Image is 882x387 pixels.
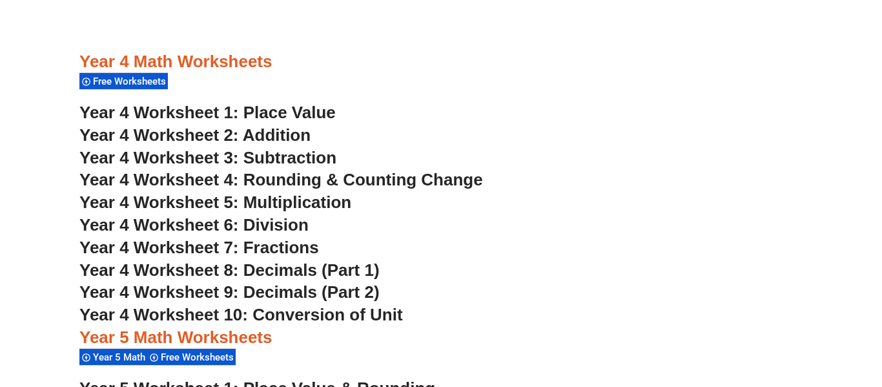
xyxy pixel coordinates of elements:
a: Year 4 Worksheet 8: Decimals (Part 1) [79,260,380,280]
a: Year 4 Worksheet 9: Decimals (Part 2) [79,282,380,302]
span: Year 5 Math [93,351,149,363]
div: Free Worksheets [147,348,236,366]
a: Year 4 Worksheet 2: Addition [79,125,311,145]
h3: Year 5 Math Worksheets [79,327,803,349]
a: Year 4 Worksheet 3: Subtraction [79,148,336,167]
h3: Year 4 Math Worksheets [79,51,803,73]
a: Year 4 Worksheet 5: Multiplication [79,193,351,212]
a: Year 4 Worksheet 1: Place Value [79,103,336,122]
a: Year 4 Worksheet 4: Rounding & Counting Change [79,170,483,189]
span: Free Worksheets [93,76,170,87]
a: Year 4 Worksheet 7: Fractions [79,238,319,257]
span: Free Worksheets [161,351,238,363]
div: Free Worksheets [79,72,168,90]
div: Year 5 Math [79,348,147,366]
a: Year 4 Worksheet 10: Conversion of Unit [79,305,403,324]
a: Year 4 Worksheet 6: Division [79,215,309,235]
